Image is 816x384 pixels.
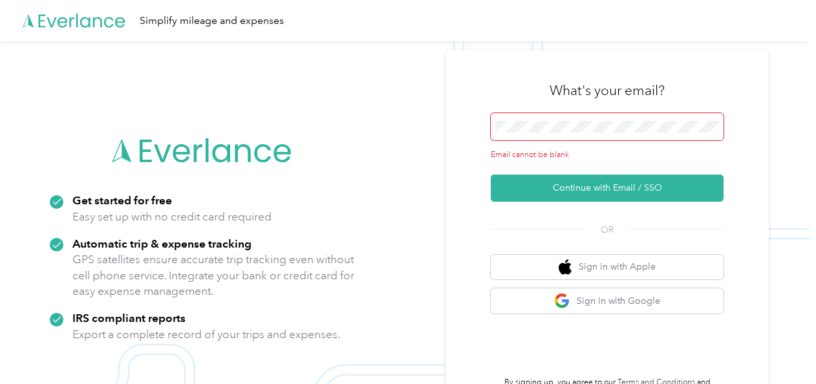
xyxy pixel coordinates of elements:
[72,237,252,250] strong: Automatic trip & expense tracking
[491,255,724,280] button: apple logoSign in with Apple
[72,193,172,207] strong: Get started for free
[72,251,355,299] p: GPS satellites ensure accurate trip tracking even without cell phone service. Integrate your bank...
[550,81,665,100] h3: What's your email?
[554,293,570,309] img: google logo
[140,13,284,29] div: Simplify mileage and expenses
[72,326,340,343] p: Export a complete record of your trips and expenses.
[491,288,724,314] button: google logoSign in with Google
[72,311,186,325] strong: IRS compliant reports
[585,223,630,237] span: OR
[744,312,816,384] iframe: Everlance-gr Chat Button Frame
[491,175,724,202] button: Continue with Email / SSO
[491,149,724,161] div: Email cannot be blank
[72,209,272,225] p: Easy set up with no credit card required
[559,259,572,275] img: apple logo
